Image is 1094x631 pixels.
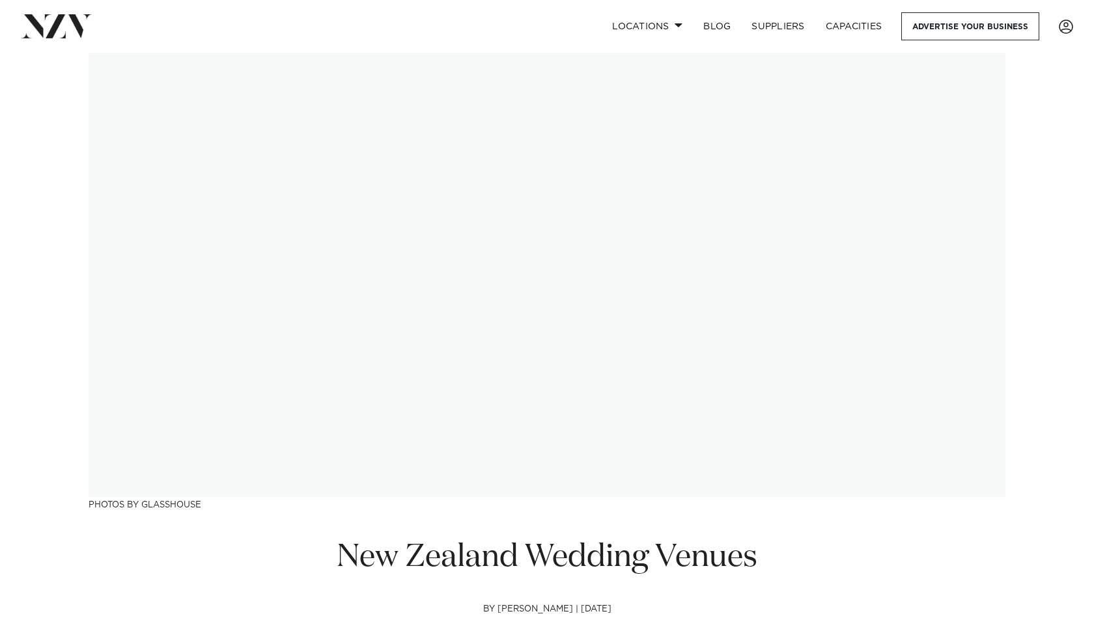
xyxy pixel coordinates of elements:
[901,12,1039,40] a: Advertise your business
[693,12,741,40] a: BLOG
[741,12,815,40] a: SUPPLIERS
[815,12,893,40] a: Capacities
[324,537,770,578] h1: New Zealand Wedding Venues
[21,14,92,38] img: nzv-logo.png
[602,12,693,40] a: Locations
[89,497,1005,511] h3: Photos by Glasshouse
